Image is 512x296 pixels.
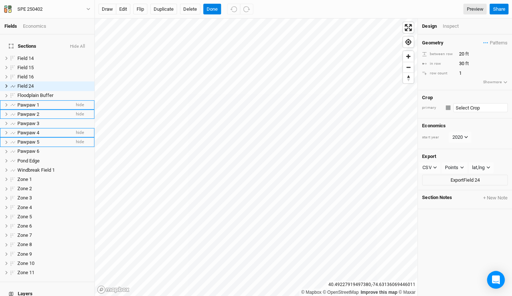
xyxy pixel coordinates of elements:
[17,270,90,276] div: Zone 11
[422,123,508,129] h4: Economics
[469,162,493,173] button: lat,lng
[95,18,417,296] canvas: Map
[422,40,443,46] h4: Geometry
[483,79,508,85] button: Showmore
[17,176,32,182] span: Zone 1
[17,232,32,238] span: Zone 7
[76,110,84,119] span: hide
[482,195,508,201] button: + New Note
[403,22,414,33] span: Enter fullscreen
[327,281,417,289] div: 40.49227919497380 , -74.63136069446011
[17,111,70,117] div: Pawpaw 2
[442,162,467,173] button: Points
[17,214,90,220] div: Zone 5
[17,83,90,89] div: Field 24
[422,195,452,201] span: Section Notes
[17,242,90,248] div: Zone 8
[483,39,508,47] button: Patterns
[422,95,432,101] h4: Crop
[422,51,455,57] div: between row
[323,290,359,295] a: OpenStreetMap
[419,162,440,173] button: CSV
[361,290,397,295] a: Improve this map
[17,139,39,145] span: Pawpaw 5
[463,4,486,15] a: Preview
[17,186,32,191] span: Zone 2
[422,175,508,186] button: ExportField 24
[17,130,39,135] span: Pawpaw 4
[17,251,90,257] div: Zone 9
[453,103,508,112] input: Select Crop
[17,55,90,61] div: Field 14
[422,154,508,159] h4: Export
[17,251,32,257] span: Zone 9
[17,270,34,275] span: Zone 11
[17,111,39,117] span: Pawpaw 2
[76,100,84,110] span: hide
[422,135,448,140] div: start year
[17,232,90,238] div: Zone 7
[398,290,415,295] a: Maxar
[203,4,221,15] button: Done
[180,4,200,15] button: Delete
[17,83,34,89] span: Field 24
[445,164,458,171] div: Points
[4,23,17,29] a: Fields
[17,55,34,61] span: Field 14
[23,23,46,30] div: Economics
[116,4,130,15] button: edit
[17,102,70,108] div: Pawpaw 1
[17,186,90,192] div: Zone 2
[449,132,471,143] button: 2020
[301,290,321,295] a: Mapbox
[17,260,90,266] div: Zone 10
[442,23,469,30] div: Inspect
[17,223,32,229] span: Zone 6
[17,158,40,164] span: Pond Edge
[422,164,431,171] div: CSV
[76,138,84,147] span: hide
[403,51,414,62] button: Zoom in
[17,260,34,266] span: Zone 10
[17,102,39,108] span: Pawpaw 1
[17,130,70,136] div: Pawpaw 4
[150,4,177,15] button: Duplicate
[17,121,39,126] span: Pawpaw 3
[76,128,84,137] span: hide
[17,65,90,71] div: Field 15
[17,176,90,182] div: Zone 1
[17,121,90,127] div: Pawpaw 3
[17,205,32,210] span: Zone 4
[17,158,90,164] div: Pond Edge
[4,5,91,13] button: SPE 250402
[422,71,455,76] div: row count
[17,92,53,98] span: Floodplain Buffer
[17,167,55,173] span: Windbreak Field 1
[489,4,508,15] button: Share
[227,4,240,15] button: Undo (^z)
[17,6,43,13] div: SPE 250402
[17,148,39,154] span: Pawpaw 6
[403,62,414,73] button: Zoom out
[17,242,32,247] span: Zone 8
[133,4,147,15] button: Flip
[17,65,34,70] span: Field 15
[98,4,116,15] button: draw
[17,214,32,219] span: Zone 5
[17,205,90,211] div: Zone 4
[472,164,485,171] div: lat,lng
[17,223,90,229] div: Zone 6
[17,195,90,201] div: Zone 3
[403,37,414,47] button: Find my location
[17,92,90,98] div: Floodplain Buffer
[17,74,34,80] span: Field 16
[403,73,414,83] button: Reset bearing to north
[70,44,86,49] button: Hide All
[422,105,441,111] div: primary
[17,167,90,173] div: Windbreak Field 1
